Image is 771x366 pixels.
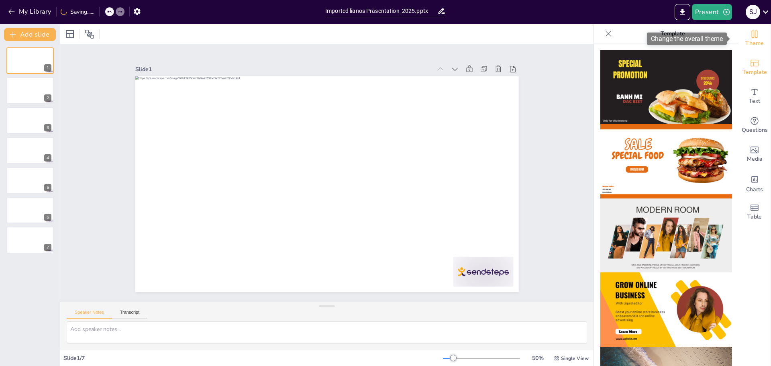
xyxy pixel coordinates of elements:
[747,213,762,221] span: Table
[6,167,54,194] div: https://cdn.sendsteps.com/images/logo/sendsteps_logo_white.pnghttps://cdn.sendsteps.com/images/lo...
[6,197,54,223] div: https://cdn.sendsteps.com/images/logo/sendsteps_logo_white.pnghttps://cdn.sendsteps.com/images/lo...
[692,4,732,20] button: Present
[738,140,771,169] div: Add images, graphics, shapes or video
[4,28,56,41] button: Add slide
[44,214,51,221] div: 6
[112,310,148,319] button: Transcript
[742,68,767,77] span: Template
[746,5,760,19] div: S J
[742,126,768,135] span: Questions
[61,8,94,16] div: Saving......
[675,4,690,20] button: Export to PowerPoint
[44,154,51,162] div: 4
[738,198,771,227] div: Add a table
[6,137,54,164] div: https://cdn.sendsteps.com/images/logo/sendsteps_logo_white.pnghttps://cdn.sendsteps.com/images/lo...
[63,354,443,362] div: Slide 1 / 7
[6,77,54,104] div: https://cdn.sendsteps.com/images/logo/sendsteps_logo_white.pnghttps://cdn.sendsteps.com/images/lo...
[44,64,51,72] div: 1
[6,107,54,134] div: https://cdn.sendsteps.com/images/logo/sendsteps_logo_white.pnghttps://cdn.sendsteps.com/images/lo...
[85,29,94,39] span: Position
[600,124,732,198] img: thumb-2.png
[63,28,76,41] div: Layout
[749,97,760,106] span: Text
[561,355,589,362] span: Single View
[738,53,771,82] div: Add ready made slides
[6,227,54,253] div: 7
[44,94,51,102] div: 2
[747,155,763,164] span: Media
[600,198,732,273] img: thumb-3.png
[6,5,55,18] button: My Library
[44,244,51,251] div: 7
[44,184,51,191] div: 5
[647,33,727,45] div: Change the overall theme
[67,310,112,319] button: Speaker Notes
[44,124,51,131] div: 3
[600,272,732,347] img: thumb-4.png
[738,82,771,111] div: Add text boxes
[325,5,437,17] input: Insert title
[745,39,764,48] span: Theme
[528,354,547,362] div: 50 %
[738,111,771,140] div: Get real-time input from your audience
[615,24,730,43] p: Template
[746,4,760,20] button: S J
[738,24,771,53] div: Change the overall theme
[600,50,732,124] img: thumb-1.png
[6,47,54,74] div: https://cdn.sendsteps.com/images/logo/sendsteps_logo_white.pnghttps://cdn.sendsteps.com/images/lo...
[746,185,763,194] span: Charts
[738,169,771,198] div: Add charts and graphs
